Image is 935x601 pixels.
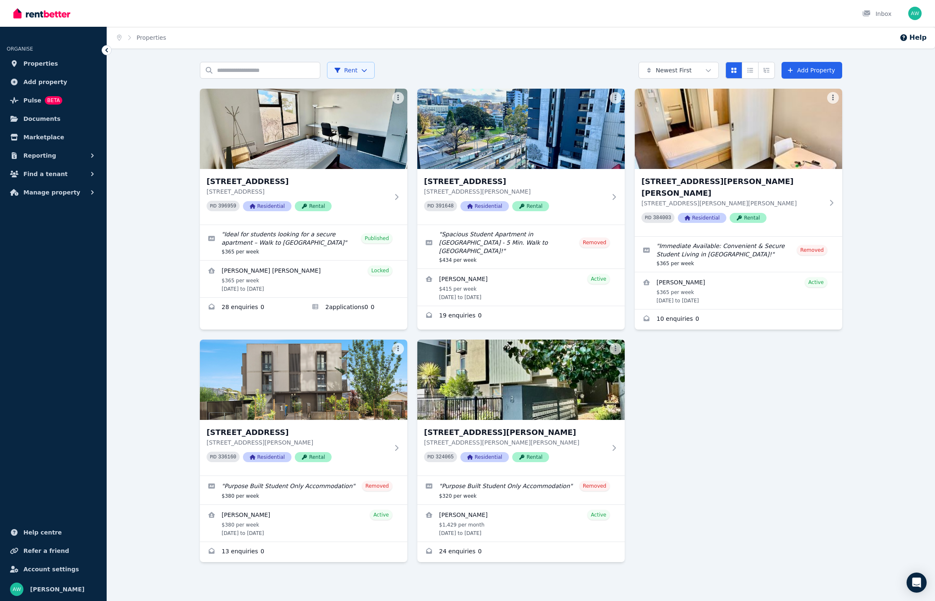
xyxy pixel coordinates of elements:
p: [STREET_ADDRESS][PERSON_NAME] [424,187,606,196]
a: View details for Rayan Alamri [417,269,625,306]
button: Expanded list view [758,62,775,79]
a: Documents [7,110,100,127]
span: ORGANISE [7,46,33,52]
button: More options [610,343,621,355]
h3: [STREET_ADDRESS][PERSON_NAME][PERSON_NAME] [641,176,824,199]
span: Documents [23,114,61,124]
a: Edit listing: Purpose Built Student Only Accommodation [200,476,407,504]
a: Applications for 203/60 Waverley Rd, Malvern East [304,298,407,318]
button: Help [899,33,927,43]
a: Enquiries for 602/131 Pelham St, Carlton [417,306,625,326]
button: Reporting [7,147,100,164]
p: [STREET_ADDRESS] [207,187,389,196]
span: Rent [334,66,358,74]
a: Add property [7,74,100,90]
button: More options [827,92,839,104]
span: Residential [460,201,509,211]
h3: [STREET_ADDRESS] [424,176,606,187]
span: Rental [512,452,549,462]
button: Newest First [639,62,719,79]
span: Manage property [23,187,80,197]
a: Help centre [7,524,100,541]
span: Residential [243,452,291,462]
span: Add property [23,77,67,87]
h3: [STREET_ADDRESS] [207,427,389,438]
a: Edit listing: Purpose Built Student Only Accommodation [417,476,625,504]
p: [STREET_ADDRESS][PERSON_NAME][PERSON_NAME] [641,199,824,207]
img: Andrew Wong [908,7,922,20]
button: More options [610,92,621,104]
a: View details for Sadhwi Gurung [417,505,625,542]
h3: [STREET_ADDRESS][PERSON_NAME] [424,427,606,438]
button: More options [392,343,404,355]
a: Add Property [782,62,842,79]
a: Edit listing: Spacious Student Apartment in Carlton - 5 Min. Walk to Melbourne Uni! [417,225,625,269]
span: Reporting [23,151,56,161]
span: Newest First [656,66,692,74]
span: Marketplace [23,132,64,142]
span: Residential [460,452,509,462]
p: [STREET_ADDRESS][PERSON_NAME] [207,438,389,447]
a: Enquiries for 113/6 John St, Box Hill [635,309,842,330]
img: 306/8 Bruce Street, Box Hill [417,340,625,420]
span: Account settings [23,564,79,574]
small: PID [210,204,217,208]
a: Properties [137,34,166,41]
span: Find a tenant [23,169,68,179]
code: 391648 [436,203,454,209]
span: Residential [678,213,726,223]
button: Manage property [7,184,100,201]
img: Andrew Wong [10,583,23,596]
small: PID [210,455,217,459]
span: BETA [45,96,62,105]
nav: Breadcrumb [107,27,176,49]
a: Account settings [7,561,100,578]
span: Pulse [23,95,41,105]
a: Marketplace [7,129,100,146]
a: Properties [7,55,100,72]
a: Edit listing: Ideal for students looking for a secure apartment – Walk to Monash Uni [200,225,407,260]
small: PID [427,204,434,208]
code: 336160 [218,454,236,460]
span: Properties [23,59,58,69]
div: View options [726,62,775,79]
small: PID [427,455,434,459]
span: Refer a friend [23,546,69,556]
h3: [STREET_ADDRESS] [207,176,389,187]
a: View details for Bolun Zhang [200,505,407,542]
a: Edit listing: Immediate Available: Convenient & Secure Student Living in Box Hill! [635,237,842,272]
button: Card view [726,62,742,79]
button: Compact list view [742,62,759,79]
a: 109/1 Wellington Road, Box Hill[STREET_ADDRESS][STREET_ADDRESS][PERSON_NAME]PID 336160Residential... [200,340,407,476]
a: 203/60 Waverley Rd, Malvern East[STREET_ADDRESS][STREET_ADDRESS]PID 396959ResidentialRental [200,89,407,225]
img: 109/1 Wellington Road, Box Hill [200,340,407,420]
a: PulseBETA [7,92,100,109]
span: Rental [295,201,332,211]
div: Inbox [862,10,892,18]
img: 602/131 Pelham St, Carlton [417,89,625,169]
span: Rental [730,213,766,223]
a: Enquiries for 109/1 Wellington Road, Box Hill [200,542,407,562]
button: Find a tenant [7,166,100,182]
span: [PERSON_NAME] [30,584,84,594]
a: View details for Gowtham Sriram Selvakumar [200,261,407,297]
code: 324065 [436,454,454,460]
span: Rental [512,201,549,211]
img: 203/60 Waverley Rd, Malvern East [200,89,407,169]
a: 602/131 Pelham St, Carlton[STREET_ADDRESS][STREET_ADDRESS][PERSON_NAME]PID 391648ResidentialRental [417,89,625,225]
span: Rental [295,452,332,462]
a: Refer a friend [7,542,100,559]
a: View details for Hwangwoon Lee [635,272,842,309]
code: 396959 [218,203,236,209]
div: Open Intercom Messenger [907,573,927,593]
a: Enquiries for 306/8 Bruce Street, Box Hill [417,542,625,562]
a: Enquiries for 203/60 Waverley Rd, Malvern East [200,298,304,318]
span: Residential [243,201,291,211]
img: RentBetter [13,7,70,20]
button: More options [392,92,404,104]
code: 384003 [653,215,671,221]
a: 306/8 Bruce Street, Box Hill[STREET_ADDRESS][PERSON_NAME][STREET_ADDRESS][PERSON_NAME][PERSON_NAM... [417,340,625,476]
img: 113/6 John St, Box Hill [635,89,842,169]
button: Rent [327,62,375,79]
small: PID [645,215,651,220]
